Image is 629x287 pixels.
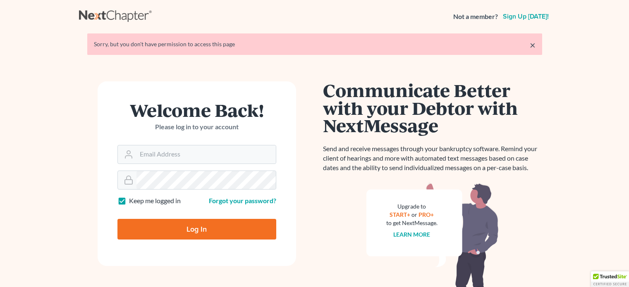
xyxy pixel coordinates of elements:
[530,40,536,50] a: ×
[117,219,276,240] input: Log In
[129,196,181,206] label: Keep me logged in
[136,145,276,164] input: Email Address
[453,12,498,21] strong: Not a member?
[94,40,536,48] div: Sorry, but you don't have permission to access this page
[117,122,276,132] p: Please log in to your account
[323,144,542,173] p: Send and receive messages through your bankruptcy software. Remind your client of hearings and mo...
[209,197,276,204] a: Forgot your password?
[419,211,434,218] a: PRO+
[390,211,410,218] a: START+
[323,81,542,134] h1: Communicate Better with your Debtor with NextMessage
[411,211,417,218] span: or
[117,101,276,119] h1: Welcome Back!
[386,202,438,211] div: Upgrade to
[591,271,629,287] div: TrustedSite Certified
[386,219,438,227] div: to get NextMessage.
[393,231,430,238] a: Learn more
[501,13,550,20] a: Sign up [DATE]!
